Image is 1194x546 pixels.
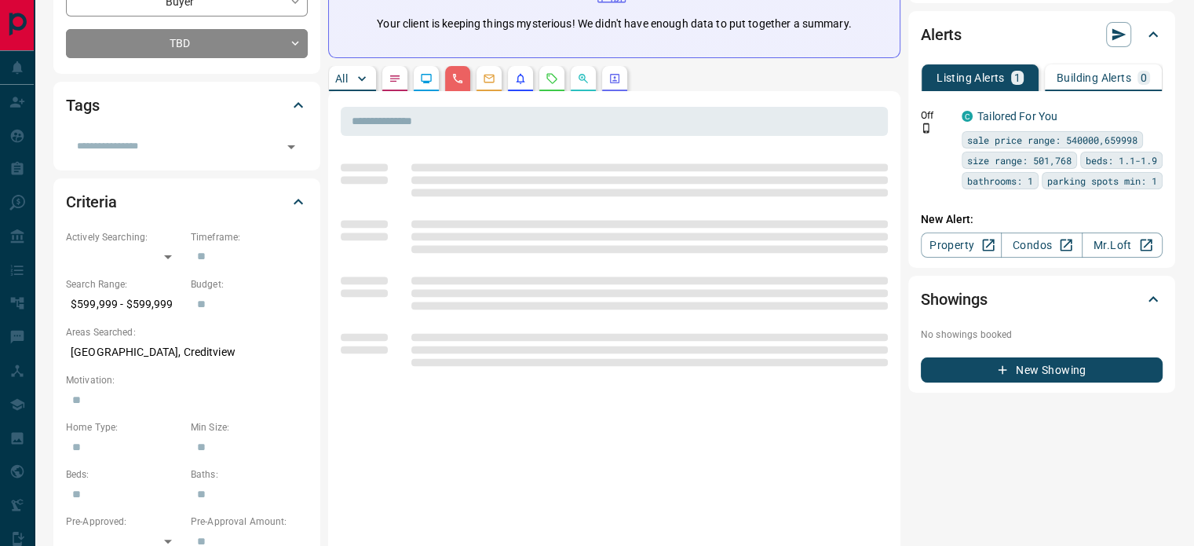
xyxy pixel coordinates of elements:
[921,123,932,134] svg: Push Notification Only
[191,230,308,244] p: Timeframe:
[66,420,183,434] p: Home Type:
[1086,152,1157,168] span: beds: 1.1-1.9
[451,72,464,85] svg: Calls
[921,16,1163,53] div: Alerts
[937,72,1005,83] p: Listing Alerts
[1047,173,1157,189] span: parking spots min: 1
[921,22,962,47] h2: Alerts
[191,277,308,291] p: Budget:
[921,233,1002,258] a: Property
[335,73,348,84] p: All
[967,132,1137,148] span: sale price range: 540000,659998
[66,373,308,387] p: Motivation:
[1082,233,1163,258] a: Mr.Loft
[66,467,183,482] p: Beds:
[921,211,1163,228] p: New Alert:
[66,230,183,244] p: Actively Searching:
[66,291,183,317] p: $599,999 - $599,999
[66,339,308,365] p: [GEOGRAPHIC_DATA], Creditview
[967,152,1072,168] span: size range: 501,768
[1014,72,1021,83] p: 1
[962,111,973,122] div: condos.ca
[389,72,401,85] svg: Notes
[66,277,183,291] p: Search Range:
[1141,72,1147,83] p: 0
[546,72,558,85] svg: Requests
[191,515,308,529] p: Pre-Approval Amount:
[921,280,1163,318] div: Showings
[280,136,302,158] button: Open
[921,328,1163,342] p: No showings booked
[66,93,99,118] h2: Tags
[66,29,308,58] div: TBD
[66,86,308,124] div: Tags
[921,357,1163,383] button: New Showing
[921,108,952,123] p: Off
[514,72,527,85] svg: Listing Alerts
[967,173,1033,189] span: bathrooms: 1
[377,16,851,32] p: Your client is keeping things mysterious! We didn't have enough data to put together a summary.
[191,420,308,434] p: Min Size:
[1057,72,1131,83] p: Building Alerts
[66,183,308,221] div: Criteria
[66,325,308,339] p: Areas Searched:
[191,467,308,482] p: Baths:
[483,72,495,85] svg: Emails
[66,515,183,529] p: Pre-Approved:
[977,110,1057,123] a: Tailored For You
[577,72,590,85] svg: Opportunities
[420,72,433,85] svg: Lead Browsing Activity
[608,72,621,85] svg: Agent Actions
[66,189,117,214] h2: Criteria
[1001,233,1082,258] a: Condos
[921,287,988,312] h2: Showings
